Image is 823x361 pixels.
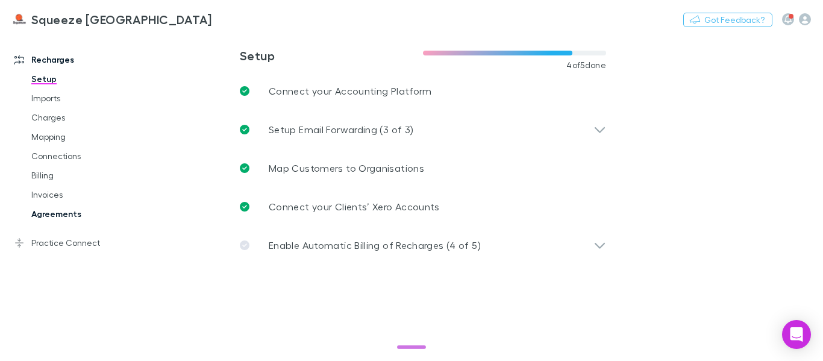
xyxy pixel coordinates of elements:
[19,108,155,127] a: Charges
[683,13,772,27] button: Got Feedback?
[269,161,424,175] p: Map Customers to Organisations
[230,149,616,187] a: Map Customers to Organisations
[230,187,616,226] a: Connect your Clients’ Xero Accounts
[269,84,432,98] p: Connect your Accounting Platform
[31,12,212,27] h3: Squeeze [GEOGRAPHIC_DATA]
[19,69,155,89] a: Setup
[230,110,616,149] div: Setup Email Forwarding (3 of 3)
[230,226,616,265] div: Enable Automatic Billing of Recharges (4 of 5)
[782,320,811,349] div: Open Intercom Messenger
[19,89,155,108] a: Imports
[566,60,606,70] span: 4 of 5 done
[269,238,481,253] p: Enable Automatic Billing of Recharges (4 of 5)
[240,48,423,63] h3: Setup
[19,146,155,166] a: Connections
[19,127,155,146] a: Mapping
[230,72,616,110] a: Connect your Accounting Platform
[269,199,440,214] p: Connect your Clients’ Xero Accounts
[2,50,155,69] a: Recharges
[19,166,155,185] a: Billing
[2,233,155,253] a: Practice Connect
[12,12,27,27] img: Squeeze North Sydney's Logo
[5,5,219,34] a: Squeeze [GEOGRAPHIC_DATA]
[19,185,155,204] a: Invoices
[19,204,155,224] a: Agreements
[269,122,413,137] p: Setup Email Forwarding (3 of 3)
